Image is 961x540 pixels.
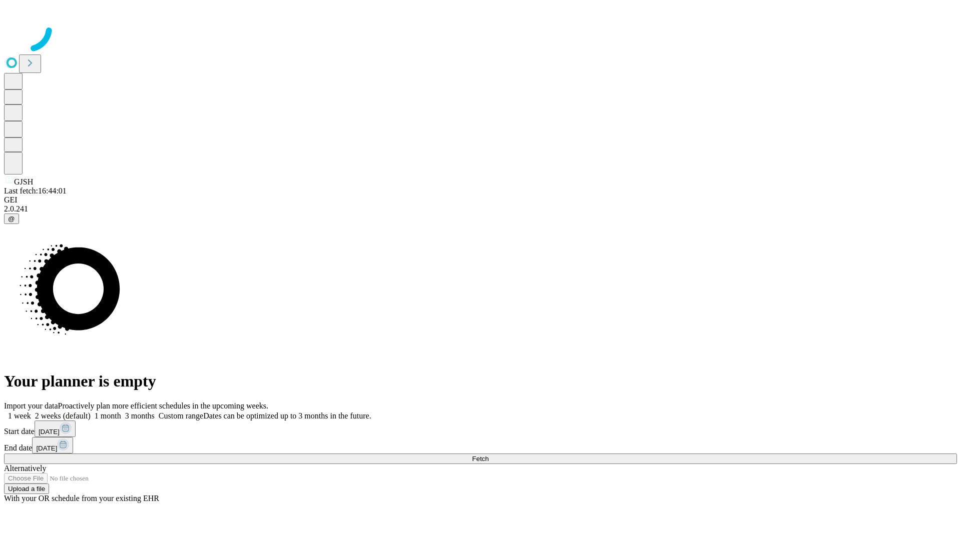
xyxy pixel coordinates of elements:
[4,204,957,213] div: 2.0.241
[35,420,76,437] button: [DATE]
[58,401,268,410] span: Proactively plan more efficient schedules in the upcoming weeks.
[32,437,73,453] button: [DATE]
[159,411,203,420] span: Custom range
[35,411,91,420] span: 2 weeks (default)
[4,401,58,410] span: Import your data
[4,186,67,195] span: Last fetch: 16:44:01
[203,411,371,420] span: Dates can be optimized up to 3 months in the future.
[4,483,49,494] button: Upload a file
[95,411,121,420] span: 1 month
[4,464,46,472] span: Alternatively
[4,494,159,502] span: With your OR schedule from your existing EHR
[8,215,15,222] span: @
[4,213,19,224] button: @
[39,428,60,435] span: [DATE]
[4,453,957,464] button: Fetch
[4,420,957,437] div: Start date
[4,437,957,453] div: End date
[125,411,155,420] span: 3 months
[4,372,957,390] h1: Your planner is empty
[472,455,489,462] span: Fetch
[36,444,57,452] span: [DATE]
[4,195,957,204] div: GEI
[14,177,33,186] span: GJSH
[8,411,31,420] span: 1 week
